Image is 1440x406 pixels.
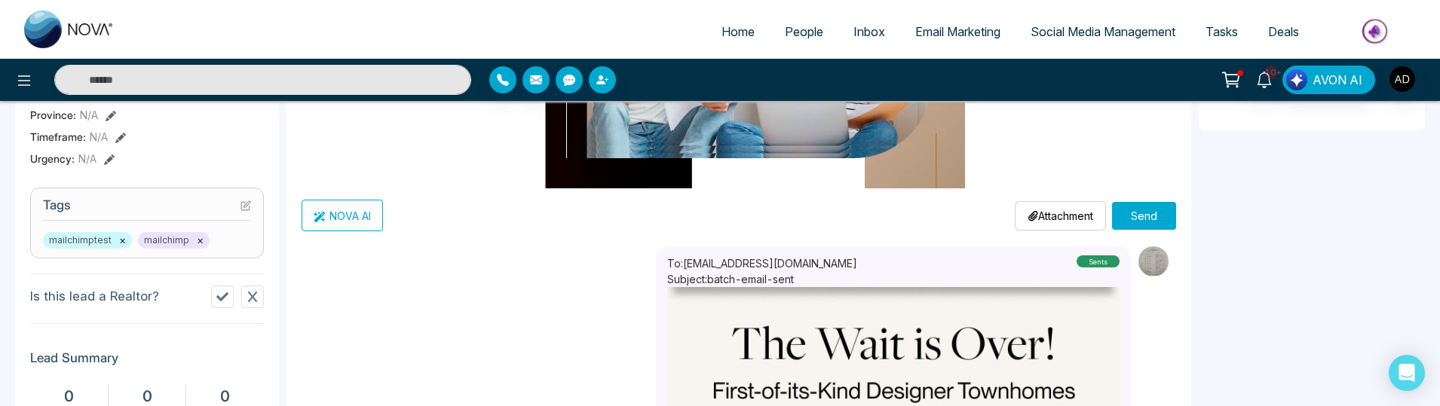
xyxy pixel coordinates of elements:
span: 10+ [1264,66,1278,79]
button: NOVA AI [302,200,383,231]
h3: Lead Summary [30,350,264,373]
img: Sender [1138,246,1169,276]
a: Home [706,17,770,46]
img: Nova CRM Logo [24,11,115,48]
p: Is this lead a Realtor? [30,287,159,307]
span: People [785,24,823,39]
span: Deals [1268,24,1299,39]
span: Urgency : [30,151,75,166]
span: mailchimp [138,232,210,249]
a: Inbox [838,17,900,46]
span: Email Marketing [915,24,1000,39]
img: Market-place.gif [1322,14,1431,48]
img: User Avatar [1389,66,1415,92]
a: Tasks [1190,17,1253,46]
div: sents [1077,255,1120,267]
p: To: [EMAIL_ADDRESS][DOMAIN_NAME] [667,255,857,271]
a: 10+ [1246,66,1282,92]
span: Tasks [1206,24,1238,39]
span: N/A [78,151,97,166]
button: × [197,234,204,247]
span: AVON AI [1313,71,1362,89]
span: Social Media Management [1031,24,1175,39]
span: N/A [90,129,108,145]
span: mailchimptest [43,232,132,249]
a: Deals [1253,17,1314,46]
span: Timeframe : [30,129,86,145]
a: People [770,17,838,46]
span: Province : [30,107,76,123]
span: Home [722,24,755,39]
button: × [119,234,126,247]
span: N/A [80,107,98,123]
img: Lead Flow [1286,69,1307,90]
h3: Tags [43,197,251,221]
a: Email Marketing [900,17,1016,46]
p: Attachment [1028,208,1093,224]
div: Open Intercom Messenger [1389,355,1425,391]
a: Social Media Management [1016,17,1190,46]
p: Subject: batch-email-sent [667,271,857,287]
button: Send [1112,202,1176,230]
span: Inbox [853,24,885,39]
button: AVON AI [1282,66,1375,94]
